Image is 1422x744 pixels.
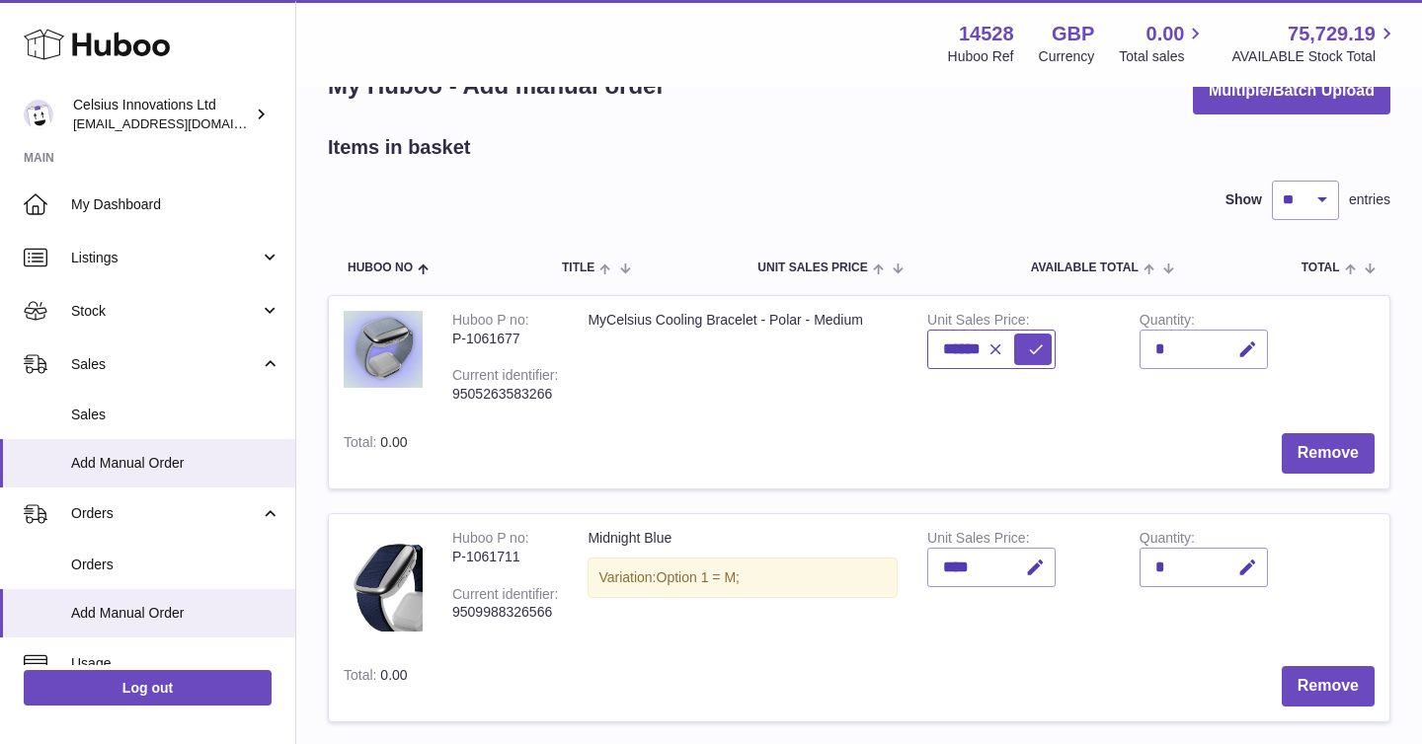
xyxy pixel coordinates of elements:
div: Huboo Ref [948,47,1014,66]
h2: Items in basket [328,134,471,161]
span: Title [562,261,594,274]
label: Unit Sales Price [927,312,1029,333]
label: Unit Sales Price [927,530,1029,551]
span: Unit Sales Price [757,261,867,274]
img: aonghus@mycelsius.co.uk [24,100,53,129]
div: P-1061677 [452,330,558,348]
span: Stock [71,302,260,321]
label: Show [1225,190,1262,209]
span: Sales [71,355,260,374]
span: Huboo no [348,261,413,274]
span: Sales [71,406,280,424]
div: 9505263583266 [452,385,558,404]
span: 0.00 [380,667,407,683]
span: Option 1 = M; [657,569,740,585]
div: Huboo P no [452,530,529,551]
div: Current identifier [452,367,558,388]
div: Huboo P no [452,312,529,333]
strong: 14528 [959,21,1014,47]
div: Currency [1039,47,1095,66]
span: AVAILABLE Total [1031,261,1139,274]
strong: GBP [1052,21,1094,47]
span: Orders [71,556,280,574]
span: Add Manual Order [71,454,280,473]
span: entries [1349,190,1390,209]
label: Quantity [1140,312,1195,333]
button: Multiple/Batch Upload [1193,68,1390,114]
img: MyCelsius Cooling Bracelet - Polar - Medium [344,311,423,388]
img: Midnight Blue [344,529,423,632]
button: Remove [1282,666,1375,707]
span: 0.00 [1146,21,1185,47]
div: Variation: [588,558,898,598]
span: Total sales [1119,47,1207,66]
span: 0.00 [380,434,407,450]
span: [EMAIL_ADDRESS][DOMAIN_NAME] [73,115,290,131]
span: 75,729.19 [1288,21,1376,47]
span: Orders [71,504,260,523]
div: Celsius Innovations Ltd [73,96,251,133]
label: Quantity [1140,530,1195,551]
a: 75,729.19 AVAILABLE Stock Total [1231,21,1398,66]
span: Listings [71,249,260,267]
a: Log out [24,670,272,706]
label: Total [344,667,380,688]
div: P-1061711 [452,548,558,566]
button: Remove [1282,433,1375,474]
label: Total [344,434,380,455]
td: Midnight Blue [573,514,912,651]
span: Add Manual Order [71,604,280,623]
span: AVAILABLE Stock Total [1231,47,1398,66]
div: Current identifier [452,586,558,607]
span: Usage [71,654,280,673]
a: 0.00 Total sales [1119,21,1207,66]
span: Total [1302,261,1340,274]
div: 9509988326566 [452,603,558,622]
span: My Dashboard [71,195,280,214]
td: MyCelsius Cooling Bracelet - Polar - Medium [573,296,912,418]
